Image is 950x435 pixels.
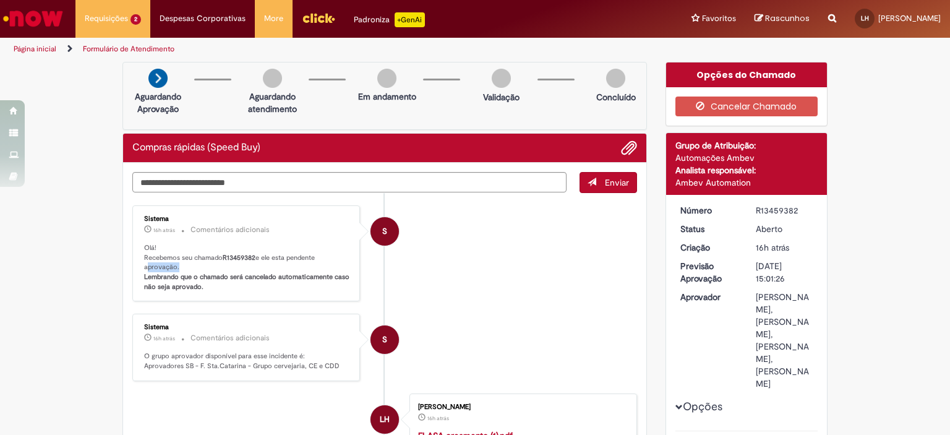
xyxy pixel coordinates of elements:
small: Comentários adicionais [190,333,270,343]
span: More [264,12,283,25]
div: System [370,325,399,354]
div: [DATE] 15:01:26 [756,260,813,285]
span: 16h atrás [153,226,175,234]
span: Despesas Corporativas [160,12,246,25]
p: Validação [483,91,520,103]
p: Em andamento [358,90,416,103]
button: Cancelar Chamado [675,97,818,116]
button: Adicionar anexos [621,140,637,156]
dt: Previsão Aprovação [671,260,747,285]
img: arrow-next.png [148,69,168,88]
span: Rascunhos [765,12,810,24]
div: R13459382 [756,204,813,217]
b: R13459382 [223,253,255,262]
span: Favoritos [702,12,736,25]
span: 2 [131,14,141,25]
time: 28/08/2025 17:01:39 [153,226,175,234]
dt: Status [671,223,747,235]
span: 16h atrás [427,415,449,422]
time: 28/08/2025 17:01:26 [756,242,789,253]
ul: Trilhas de página [9,38,624,61]
p: +GenAi [395,12,425,27]
span: LH [380,405,390,434]
div: Automações Ambev [675,152,818,164]
dt: Número [671,204,747,217]
textarea: Digite sua mensagem aqui... [132,172,567,193]
img: img-circle-grey.png [263,69,282,88]
span: [PERSON_NAME] [878,13,941,24]
div: Opções do Chamado [666,62,828,87]
div: [PERSON_NAME], [PERSON_NAME], [PERSON_NAME], [PERSON_NAME] [756,291,813,390]
img: img-circle-grey.png [606,69,625,88]
div: Lucas Tadeu Hebbel [370,405,399,434]
div: Sistema [144,215,350,223]
span: 16h atrás [153,335,175,342]
p: Concluído [596,91,636,103]
div: Padroniza [354,12,425,27]
div: Analista responsável: [675,164,818,176]
img: ServiceNow [1,6,65,31]
span: S [382,325,387,355]
b: Lembrando que o chamado será cancelado automaticamente caso não seja aprovado. [144,272,351,291]
time: 28/08/2025 17:00:43 [427,415,449,422]
p: O grupo aprovador disponível para esse incidente é: Aprovadores SB - F. Sta.Catarina - Grupo cerv... [144,351,350,371]
span: 16h atrás [756,242,789,253]
div: Ambev Automation [675,176,818,189]
div: [PERSON_NAME] [418,403,624,411]
dt: Criação [671,241,747,254]
div: System [370,217,399,246]
a: Rascunhos [755,13,810,25]
a: Formulário de Atendimento [83,44,174,54]
div: Aberto [756,223,813,235]
h2: Compras rápidas (Speed Buy) Histórico de tíquete [132,142,260,153]
img: img-circle-grey.png [377,69,396,88]
p: Aguardando Aprovação [128,90,188,115]
time: 28/08/2025 17:01:35 [153,335,175,342]
div: 28/08/2025 17:01:26 [756,241,813,254]
img: img-circle-grey.png [492,69,511,88]
small: Comentários adicionais [190,225,270,235]
span: Requisições [85,12,128,25]
button: Enviar [580,172,637,193]
div: Sistema [144,324,350,331]
a: Página inicial [14,44,56,54]
span: Enviar [605,177,629,188]
span: LH [861,14,869,22]
dt: Aprovador [671,291,747,303]
div: Grupo de Atribuição: [675,139,818,152]
span: S [382,217,387,246]
p: Olá! Recebemos seu chamado e ele esta pendente aprovação. [144,243,350,292]
img: click_logo_yellow_360x200.png [302,9,335,27]
p: Aguardando atendimento [242,90,302,115]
